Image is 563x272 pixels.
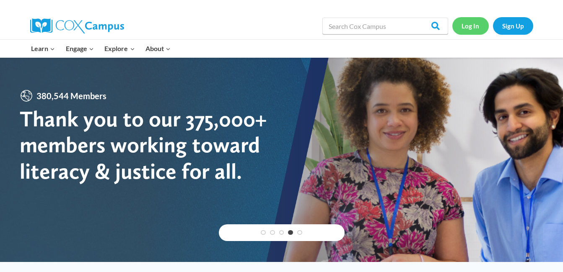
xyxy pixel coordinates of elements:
[20,106,282,184] div: Thank you to our 375,000+ members working toward literacy & justice for all.
[270,230,275,235] a: 2
[26,40,176,57] nav: Primary Navigation
[140,40,176,57] button: Child menu of About
[493,17,533,34] a: Sign Up
[297,230,302,235] a: 5
[26,40,61,57] button: Child menu of Learn
[99,40,140,57] button: Child menu of Explore
[30,18,124,33] img: Cox Campus
[452,17,489,34] a: Log In
[261,230,266,235] a: 1
[279,230,284,235] a: 3
[288,230,293,235] a: 4
[33,89,110,103] span: 380,544 Members
[322,18,448,34] input: Search Cox Campus
[452,17,533,34] nav: Secondary Navigation
[60,40,99,57] button: Child menu of Engage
